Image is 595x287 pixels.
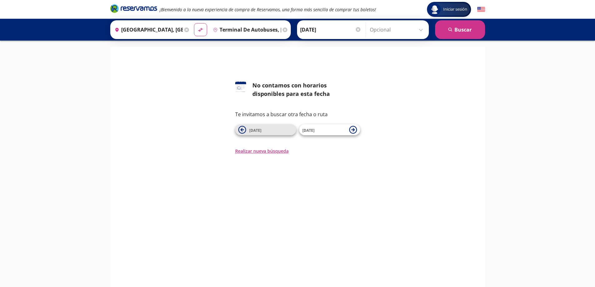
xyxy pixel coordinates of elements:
button: [DATE] [235,124,296,135]
span: Iniciar sesión [441,6,470,12]
input: Opcional [370,22,426,37]
button: Realizar nueva búsqueda [235,148,289,154]
input: Buscar Origen [112,22,183,37]
a: Brand Logo [110,4,157,15]
span: [DATE] [249,128,261,133]
button: Buscar [435,20,485,39]
button: English [477,6,485,13]
p: Te invitamos a buscar otra fecha o ruta [235,111,360,118]
div: No contamos con horarios disponibles para esta fecha [252,81,360,98]
i: Brand Logo [110,4,157,13]
input: Elegir Fecha [300,22,361,37]
em: ¡Bienvenido a la nueva experiencia de compra de Reservamos, una forma más sencilla de comprar tus... [160,7,376,12]
button: [DATE] [299,124,360,135]
span: [DATE] [302,128,315,133]
input: Buscar Destino [211,22,281,37]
